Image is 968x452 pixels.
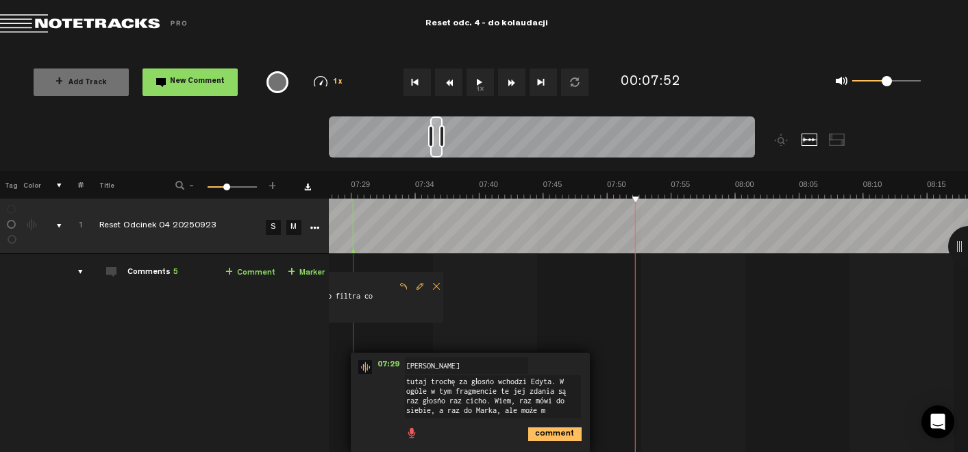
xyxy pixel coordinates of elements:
button: Go to beginning [404,68,431,96]
a: Comment [225,265,275,281]
div: Click to change the order number [64,220,86,233]
button: Fast Forward [498,68,525,96]
div: Comments [127,267,178,279]
span: Delete comment [428,281,445,291]
div: Change the color of the waveform [23,219,43,231]
div: comments, stamps & drawings [43,219,64,233]
span: 1x [333,79,343,86]
span: 5 [173,268,178,277]
span: Edit comment [412,281,428,291]
th: Title [84,171,157,199]
a: S [266,220,281,235]
button: Go to end [530,68,557,96]
td: Change the color of the waveform [21,199,41,254]
img: star-track.png [358,360,372,374]
div: 1x [298,76,358,88]
span: + [267,179,278,188]
td: comments, stamps & drawings [41,199,62,254]
i: comment [528,427,582,441]
button: New Comment [142,68,238,96]
img: speedometer.svg [314,76,327,87]
button: +Add Track [34,68,129,96]
td: Click to change the order number 1 [62,199,84,254]
span: + [55,77,63,88]
a: Marker [288,265,325,281]
div: Click to edit the title [99,220,277,234]
a: More [308,221,321,233]
a: M [286,220,301,235]
span: New Comment [170,78,225,86]
button: Rewind [435,68,462,96]
span: - [186,179,197,188]
div: comments [64,265,86,279]
a: Download comments [304,184,311,190]
span: 07:29 [372,360,405,374]
button: Loop [561,68,588,96]
div: Open Intercom Messenger [921,405,954,438]
span: Add Track [55,79,107,87]
span: + [225,267,233,278]
th: # [62,171,84,199]
div: {{ tooltip_message }} [266,71,288,93]
span: + [288,267,295,278]
td: Click to edit the title Reset Odcinek 04 20250923 [84,199,262,254]
button: 1x [467,68,494,96]
input: Enter your name [405,357,528,374]
span: comment [528,427,539,438]
th: Color [21,171,41,199]
div: 00:07:52 [621,73,681,92]
span: Reply to comment [395,281,412,291]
